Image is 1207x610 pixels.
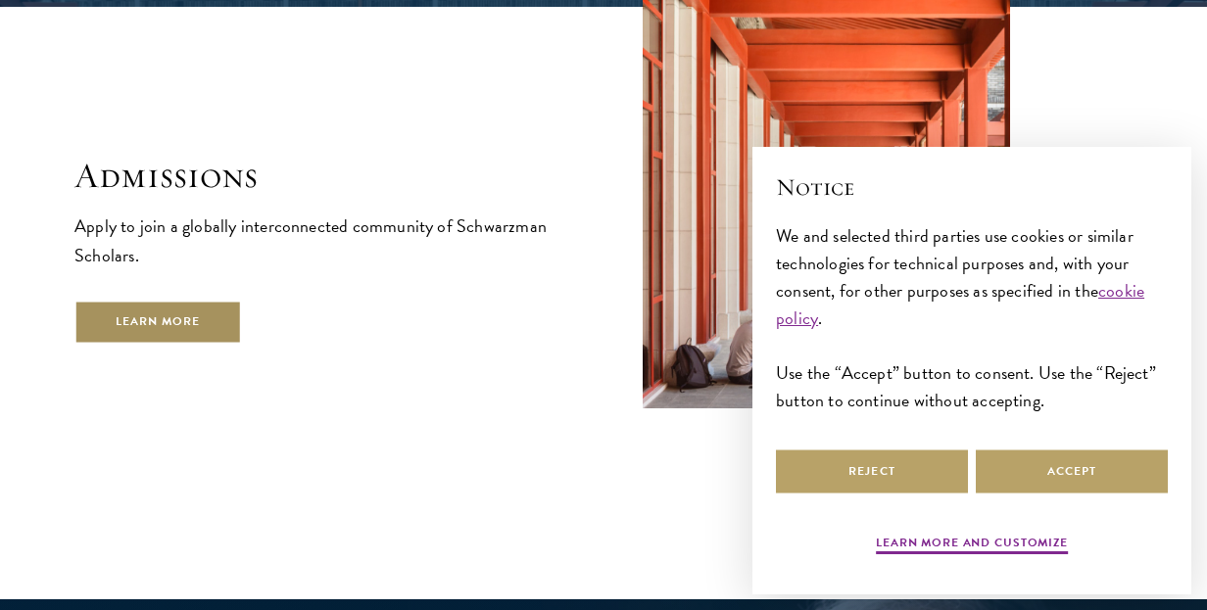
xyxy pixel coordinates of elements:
[776,222,1168,415] div: We and selected third parties use cookies or similar technologies for technical purposes and, wit...
[74,155,564,197] h2: Admissions
[74,211,564,270] p: Apply to join a globally interconnected community of Schwarzman Scholars.
[776,170,1168,204] h2: Notice
[74,300,242,344] a: Learn More
[776,449,968,493] button: Reject
[876,534,1068,557] button: Learn more and customize
[976,449,1168,493] button: Accept
[776,277,1144,331] a: cookie policy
